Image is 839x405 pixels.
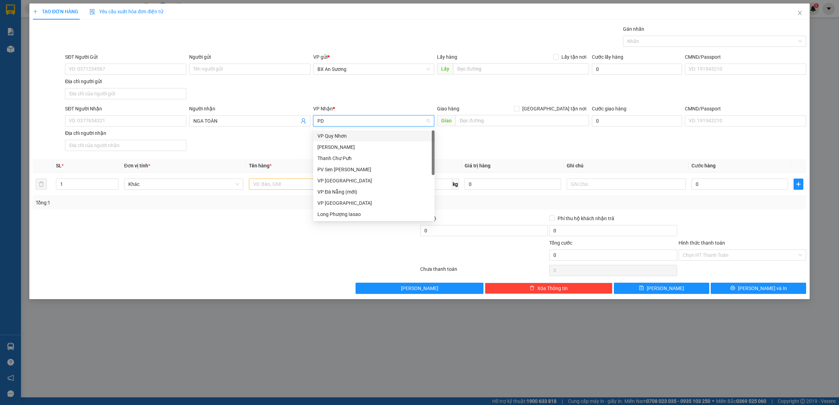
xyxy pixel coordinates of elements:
button: [PERSON_NAME] [356,283,483,294]
button: Close [790,3,810,23]
span: Giao [437,115,456,126]
span: Lấy tận nơi [559,53,589,61]
strong: Sài Gòn: [5,23,26,30]
div: CMND/Passport [685,53,806,61]
div: Tổng: 1 [36,199,324,207]
span: Tên hàng [249,163,272,168]
div: Địa chỉ người gửi [65,78,186,85]
input: 0 [465,179,561,190]
span: printer [730,285,735,291]
div: VP Đà Nẵng (mới) [313,186,435,197]
div: VP [GEOGRAPHIC_DATA] [317,177,430,185]
label: Hình thức thanh toán [679,240,725,246]
span: Khác [128,179,239,189]
input: VD: Bàn, Ghế [249,179,368,190]
span: [PERSON_NAME] và In [738,284,787,292]
span: Tổng cước [549,240,572,246]
input: Cước lấy hàng [592,64,682,75]
div: Người gửi [189,53,310,61]
span: close [797,10,803,16]
span: Lấy [437,63,453,74]
strong: 0901 900 568 [66,20,122,33]
label: Cước lấy hàng [592,54,623,60]
div: VP Đà Nẵng [313,197,435,209]
div: VP [GEOGRAPHIC_DATA] [317,199,430,207]
span: [GEOGRAPHIC_DATA] tận nơi [519,105,589,113]
div: Phan Đình Phùng [313,142,435,153]
span: plus [794,181,803,187]
span: Yêu cầu xuất hóa đơn điện tử [89,9,163,14]
div: VP Quy Nhơn [317,132,430,140]
input: Địa chỉ của người nhận [65,140,186,151]
button: delete [36,179,47,190]
span: Lấy hàng [437,54,457,60]
img: icon [89,9,95,15]
div: VP Quy Nhơn [313,130,435,142]
strong: 0901 933 179 [66,34,100,41]
div: SĐT Người Nhận [65,105,186,113]
span: SL [56,163,62,168]
div: Thanh Chư Pưh [317,154,430,162]
span: Đơn vị tính [124,163,150,168]
span: user-add [301,118,306,124]
div: SĐT Người Gửi [65,53,186,61]
span: Xóa Thông tin [537,284,568,292]
div: Người nhận [189,105,310,113]
button: plus [794,179,803,190]
span: TẠO ĐƠN HÀNG [33,9,78,14]
span: VP GỬI: [5,46,35,56]
input: Ghi Chú [567,179,686,190]
div: Long Phượng Iasao [313,209,435,220]
span: Thu Hộ [420,216,436,221]
div: VP gửi [313,53,435,61]
th: Ghi chú [564,159,689,173]
button: save[PERSON_NAME] [614,283,709,294]
div: VP Đà Nẵng (mới) [317,188,430,196]
span: Phí thu hộ khách nhận trả [555,215,617,222]
input: Dọc đường [456,115,589,126]
span: kg [452,179,459,190]
span: Cước hàng [691,163,716,168]
span: Giao hàng [437,106,459,111]
div: PV Sen [PERSON_NAME] [317,166,430,173]
span: BX An Sương [37,46,87,56]
input: Địa chỉ của người gửi [65,88,186,99]
div: Chưa thanh toán [419,265,548,277]
div: Long Phượng Iasao [317,210,430,218]
label: Gán nhãn [623,26,644,32]
strong: 0931 600 979 [26,23,60,30]
div: CMND/Passport [685,105,806,113]
span: [PERSON_NAME] [401,284,438,292]
span: Giá trị hàng [465,163,490,168]
span: delete [530,285,535,291]
div: [PERSON_NAME] [317,143,430,151]
div: PV Sen Iasao [313,164,435,175]
span: plus [33,9,38,14]
button: deleteXóa Thông tin [485,283,612,294]
strong: 0901 936 968 [5,31,39,37]
button: printer[PERSON_NAME] và In [711,283,806,294]
span: BX An Sương [317,64,430,74]
span: save [639,285,644,291]
input: Cước giao hàng [592,115,682,126]
div: VP Sài Gòn [313,175,435,186]
div: Thanh Chư Pưh [313,153,435,164]
input: Dọc đường [453,63,589,74]
div: Địa chỉ người nhận [65,129,186,137]
span: VP Nhận [313,106,333,111]
span: ĐỨC ĐẠT GIA LAI [30,7,98,16]
strong: [PERSON_NAME]: [66,20,109,26]
span: [PERSON_NAME] [647,284,684,292]
label: Cước giao hàng [592,106,626,111]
